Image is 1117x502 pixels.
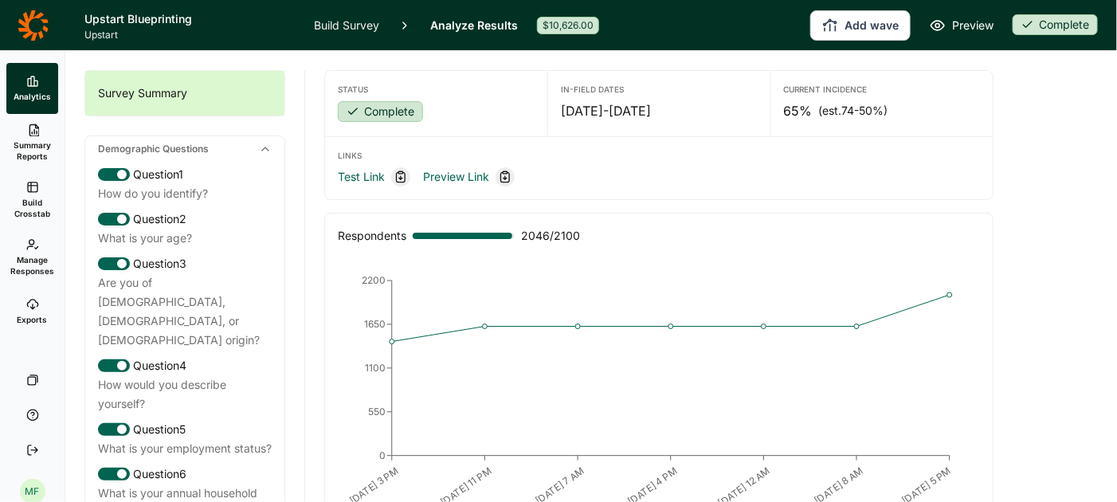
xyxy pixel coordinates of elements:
[561,84,757,95] div: In-Field Dates
[338,226,406,245] div: Respondents
[98,184,272,203] div: How do you identify?
[368,406,386,418] tspan: 550
[85,136,284,162] div: Demographic Questions
[6,286,58,337] a: Exports
[561,101,757,120] div: [DATE] - [DATE]
[496,167,515,186] div: Copy link
[362,274,386,286] tspan: 2200
[85,71,284,116] div: Survey Summary
[18,314,48,325] span: Exports
[98,356,272,375] div: Question 4
[338,84,535,95] div: Status
[952,16,994,35] span: Preview
[6,171,58,229] a: Build Crosstab
[338,150,980,161] div: Links
[930,16,994,35] a: Preview
[10,254,54,276] span: Manage Responses
[365,362,386,374] tspan: 1100
[98,439,272,458] div: What is your employment status?
[6,229,58,286] a: Manage Responses
[537,17,599,34] div: $10,626.00
[810,10,911,41] button: Add wave
[13,139,52,162] span: Summary Reports
[98,254,272,273] div: Question 3
[338,101,423,122] div: Complete
[84,29,295,41] span: Upstart
[98,465,272,484] div: Question 6
[84,10,295,29] h1: Upstart Blueprinting
[784,84,980,95] div: Current Incidence
[6,114,58,171] a: Summary Reports
[98,229,272,248] div: What is your age?
[364,318,386,330] tspan: 1650
[819,103,888,119] span: (est. 74-50% )
[14,91,51,102] span: Analytics
[13,197,52,219] span: Build Crosstab
[379,449,386,461] tspan: 0
[423,167,489,186] a: Preview Link
[6,63,58,114] a: Analytics
[98,420,272,439] div: Question 5
[98,273,272,350] div: Are you of [DEMOGRAPHIC_DATA], [DEMOGRAPHIC_DATA], or [DEMOGRAPHIC_DATA] origin?
[338,167,385,186] a: Test Link
[98,165,272,184] div: Question 1
[98,210,272,229] div: Question 2
[1013,14,1098,37] button: Complete
[1013,14,1098,35] div: Complete
[391,167,410,186] div: Copy link
[338,101,423,124] button: Complete
[521,226,580,245] span: 2046 / 2100
[784,101,813,120] span: 65%
[98,375,272,414] div: How would you describe yourself?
